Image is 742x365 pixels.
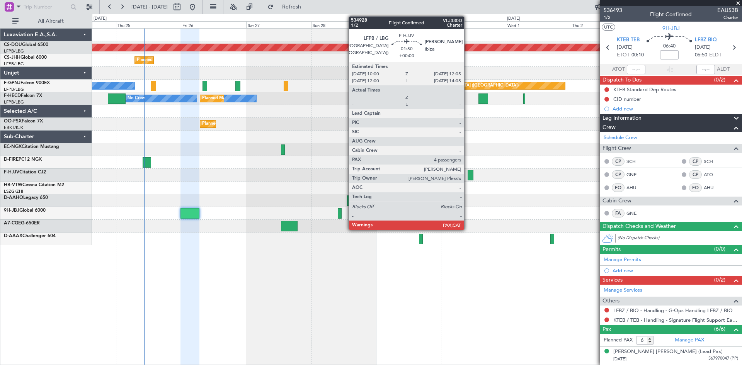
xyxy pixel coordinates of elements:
[626,210,644,217] a: GNE
[4,119,22,124] span: OO-FSX
[9,15,84,27] button: All Aircraft
[689,170,702,179] div: CP
[602,245,621,254] span: Permits
[617,44,633,51] span: [DATE]
[613,86,676,93] div: KTEB Standard Dep Routes
[4,234,56,238] a: D-AAAXChallenger 604
[128,93,145,104] div: No Crew
[602,76,642,85] span: Dispatch To-Dos
[704,158,721,165] a: SCH
[4,144,59,149] a: EC-NGXCitation Mustang
[604,287,642,294] a: Manage Services
[626,171,644,178] a: GNE
[602,24,615,31] button: UTC
[663,42,676,50] span: 06:40
[602,325,611,334] span: Pax
[695,36,717,44] span: LFBZ BIQ
[602,197,631,205] span: Cabin Crew
[617,36,640,44] span: KTEB TEB
[717,66,730,73] span: ALDT
[4,42,22,47] span: CS-DOU
[708,355,738,362] span: 567970047 (PP)
[695,44,711,51] span: [DATE]
[246,21,311,28] div: Sat 27
[202,118,292,130] div: Planned Maint Kortrijk-[GEOGRAPHIC_DATA]
[612,183,625,192] div: FO
[4,170,19,175] span: F-HJJV
[4,208,19,213] span: 9H-JBJ
[602,144,631,153] span: Flight Crew
[631,51,644,59] span: 00:10
[4,208,46,213] a: 9H-JBJGlobal 6000
[4,93,21,98] span: F-HECD
[24,1,68,13] input: Trip Number
[602,123,616,132] span: Crew
[4,81,20,85] span: F-GPNJ
[20,19,82,24] span: All Aircraft
[276,4,308,10] span: Refresh
[602,222,676,231] span: Dispatch Checks and Weather
[4,188,23,194] a: LSZG/ZHI
[714,276,725,284] span: (0/2)
[397,80,519,92] div: Planned Maint [GEOGRAPHIC_DATA] ([GEOGRAPHIC_DATA])
[4,221,40,226] a: A7-CGEG-650ER
[4,183,64,187] a: HB-VTWCessna Citation M2
[613,356,626,362] span: [DATE]
[116,21,181,28] div: Thu 25
[4,99,24,105] a: LFPB/LBG
[4,221,21,226] span: A7-CGE
[689,183,702,192] div: FO
[618,235,742,243] div: (No Dispatch Checks)
[714,325,725,333] span: (6/6)
[612,157,625,166] div: CP
[613,307,733,314] a: LFBZ / BIQ - Handling - G-Ops Handling LFBZ / BIQ
[717,14,738,21] span: Charter
[662,24,680,32] span: 9H-JBJ
[627,65,645,74] input: --:--
[4,234,22,238] span: D-AAAX
[709,51,722,59] span: ELDT
[4,195,23,200] span: D-AAHO
[4,81,50,85] a: F-GPNJFalcon 900EX
[4,170,46,175] a: F-HJJVCitation CJ2
[602,297,619,306] span: Others
[602,276,623,285] span: Services
[181,21,246,28] div: Fri 26
[612,170,625,179] div: CP
[311,21,376,28] div: Sun 28
[613,105,738,112] div: Add new
[613,348,723,356] div: [PERSON_NAME] [PERSON_NAME] (Lead Pax)
[376,21,441,28] div: Mon 29
[714,245,725,253] span: (0/0)
[604,256,641,264] a: Manage Permits
[571,21,636,28] div: Thu 2
[4,42,48,47] a: CS-DOUGlobal 6500
[4,87,24,92] a: LFPB/LBG
[4,144,22,149] span: EC-NGX
[137,54,259,66] div: Planned Maint [GEOGRAPHIC_DATA] ([GEOGRAPHIC_DATA])
[650,10,692,19] div: Flight Confirmed
[613,96,641,102] div: CID number
[626,158,644,165] a: SCH
[612,66,625,73] span: ATOT
[202,93,324,104] div: Planned Maint [GEOGRAPHIC_DATA] ([GEOGRAPHIC_DATA])
[4,55,47,60] a: CS-JHHGlobal 6000
[4,157,42,162] a: D-FIREPC12 NGX
[604,6,622,14] span: 536493
[4,93,42,98] a: F-HECDFalcon 7X
[94,15,107,22] div: [DATE]
[264,1,310,13] button: Refresh
[626,184,644,191] a: AHU
[613,267,738,274] div: Add new
[4,48,24,54] a: LFPB/LBG
[613,317,738,323] a: KTEB / TEB - Handling - Signature Flight Support East KTEB / TEB
[704,184,721,191] a: AHU
[506,21,571,28] div: Wed 1
[4,125,23,131] a: EBKT/KJK
[714,76,725,84] span: (0/2)
[131,3,168,10] span: [DATE] - [DATE]
[4,183,22,187] span: HB-VTW
[4,119,43,124] a: OO-FSXFalcon 7X
[4,195,48,200] a: D-AAHOLegacy 650
[704,171,721,178] a: ATO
